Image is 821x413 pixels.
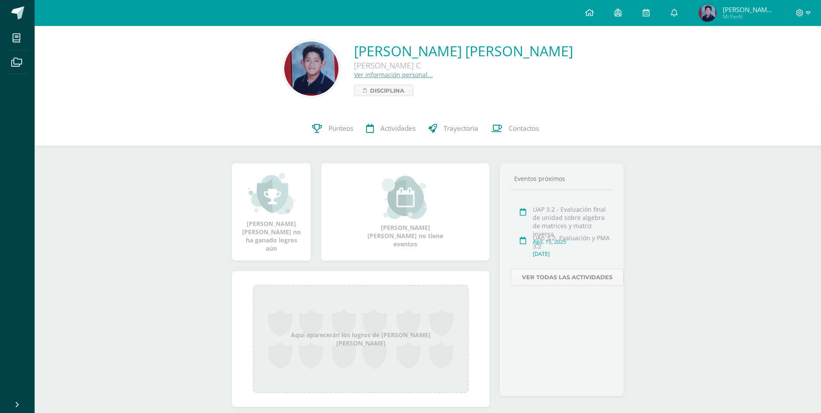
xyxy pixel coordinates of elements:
a: [PERSON_NAME] [PERSON_NAME] [354,42,573,60]
a: Actividades [360,111,422,146]
a: Ver información personal... [354,71,433,79]
img: 41ac2ec03101e5a6dce7ecf4982e198a.png [699,4,716,22]
span: Actividades [380,124,415,133]
a: Disciplina [354,85,413,96]
div: UAP 3.2 - Evaluación final de unidad sobre algebra de matrices y matriz inversa [533,205,610,238]
img: 6682a4d6f58befc4366c4b3f848f09fb.png [284,42,338,96]
span: [PERSON_NAME] [PERSON_NAME] [723,5,775,14]
a: Punteos [306,111,360,146]
div: UAp 3.2- Evaluación y PMA 3.2 [533,234,610,250]
span: Disciplina [370,85,404,96]
img: achievement_small.png [248,172,295,215]
div: Eventos próximos [511,174,613,183]
div: Aquí aparecerán los logros de [PERSON_NAME] [PERSON_NAME] [253,285,469,393]
div: [PERSON_NAME] [PERSON_NAME] no ha ganado logros aún [241,172,302,252]
span: Mi Perfil [723,13,775,20]
div: [PERSON_NAME] C [354,60,573,71]
a: Ver todas las actividades [511,269,624,286]
div: [PERSON_NAME] [PERSON_NAME] no tiene eventos [362,176,449,248]
span: Punteos [328,124,353,133]
span: Contactos [509,124,539,133]
a: Trayectoria [422,111,485,146]
span: Trayectoria [444,124,478,133]
img: event_small.png [382,176,429,219]
div: [DATE] [533,250,610,258]
a: Contactos [485,111,545,146]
